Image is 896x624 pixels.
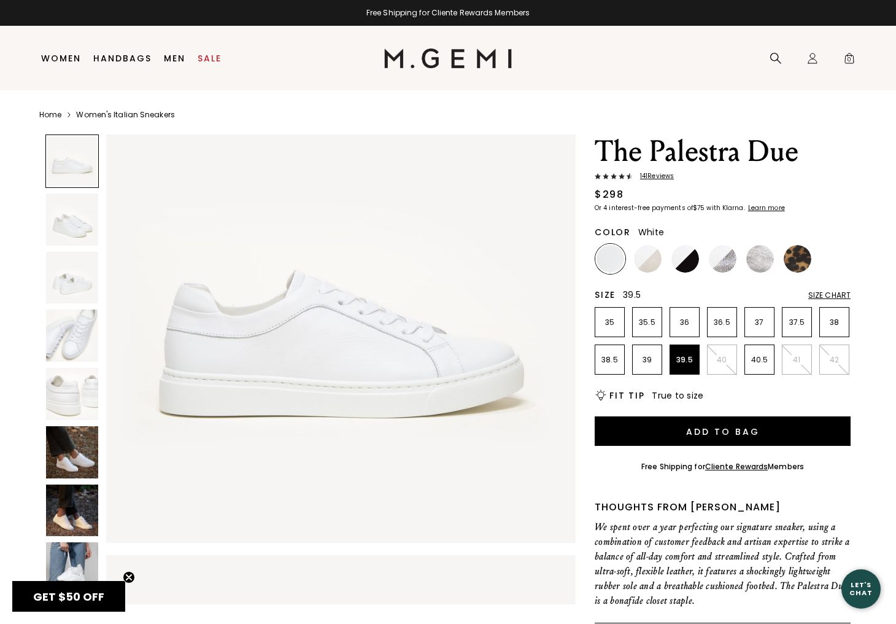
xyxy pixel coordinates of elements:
[39,110,61,120] a: Home
[746,245,774,273] img: Silver
[595,416,851,446] button: Add to Bag
[671,245,699,273] img: White and Black
[595,520,851,608] div: We spent over a year perfecting our signature sneaker, using a combination of customer feedback a...
[33,589,104,604] span: GET $50 OFF
[634,245,662,273] img: White and Sandstone
[595,187,624,202] div: $298
[748,203,785,213] klarna-placement-style-cta: Learn more
[706,203,746,213] klarna-placement-style-body: with Klarna
[106,73,576,543] img: The Palestra Due
[693,203,705,213] klarna-placement-style-amount: $75
[597,245,624,273] img: White
[46,310,98,362] img: The Palestra Due
[595,290,616,300] h2: Size
[808,291,851,300] div: Size Chart
[623,289,641,301] span: 39.5
[670,355,699,365] p: 39.5
[708,355,736,365] p: 40
[46,252,98,304] img: The Palestra Due
[595,203,693,213] klarna-placement-style-body: Or 4 interest-free payments of
[46,542,98,595] img: The Palestra Due
[595,173,851,182] a: 141Reviews
[782,355,811,365] p: 41
[670,318,699,327] p: 36
[633,355,662,365] p: 39
[641,462,804,472] div: Free Shipping for Members
[46,426,98,478] img: The Palestra Due
[595,355,624,365] p: 38.5
[782,318,811,327] p: 37.5
[784,245,811,273] img: Leopard Print
[595,227,631,237] h2: Color
[638,226,664,238] span: White
[745,318,774,327] p: 37
[76,110,174,120] a: Women's Italian Sneakers
[705,461,768,472] a: Cliente Rewards
[123,571,135,583] button: Close teaser
[745,355,774,365] p: 40.5
[633,173,674,180] span: 141 Review s
[652,389,703,402] span: True to size
[841,581,881,596] div: Let's Chat
[41,53,81,63] a: Women
[843,55,855,67] span: 0
[595,135,851,169] h1: The Palestra Due
[820,355,849,365] p: 42
[384,49,512,68] img: M.Gemi
[93,53,152,63] a: Handbags
[609,391,644,400] h2: Fit Tip
[595,500,851,515] div: Thoughts from [PERSON_NAME]
[747,205,785,212] a: Learn more
[46,485,98,537] img: The Palestra Due
[46,193,98,246] img: The Palestra Due
[198,53,222,63] a: Sale
[709,245,736,273] img: White and Silver
[633,318,662,327] p: 35.5
[164,53,185,63] a: Men
[820,318,849,327] p: 38
[46,368,98,420] img: The Palestra Due
[12,581,125,612] div: GET $50 OFFClose teaser
[708,318,736,327] p: 36.5
[595,318,624,327] p: 35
